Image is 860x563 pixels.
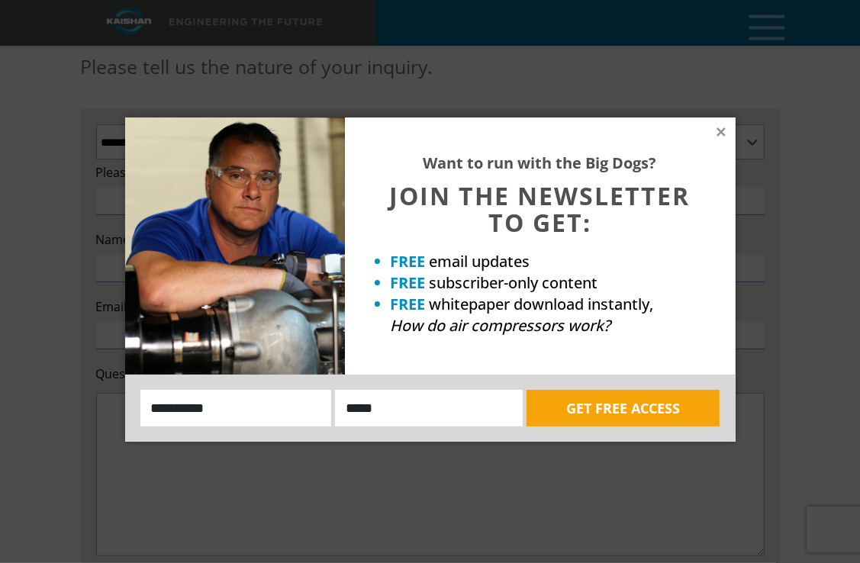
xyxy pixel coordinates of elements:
[430,272,598,293] span: subscriber-only content
[391,315,611,336] em: How do air compressors work?
[424,153,657,173] strong: Want to run with the Big Dogs?
[390,179,691,239] span: JOIN THE NEWSLETTER TO GET:
[335,390,523,426] input: Email
[391,272,426,293] strong: FREE
[391,251,426,272] strong: FREE
[140,390,332,426] input: Name:
[430,251,530,272] span: email updates
[391,294,426,314] strong: FREE
[714,125,728,139] button: Close
[430,294,654,314] span: whitepaper download instantly,
[527,390,720,426] button: GET FREE ACCESS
